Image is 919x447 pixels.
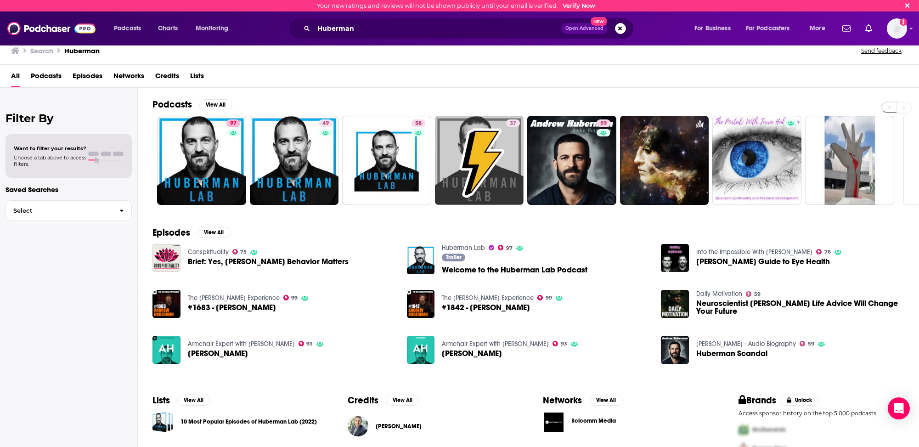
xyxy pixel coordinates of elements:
[348,395,419,406] a: CreditsView All
[752,426,786,434] span: McDonalds
[376,423,422,430] span: [PERSON_NAME]
[442,304,530,311] span: #1842 - [PERSON_NAME]
[152,21,183,36] a: Charts
[696,258,830,266] a: Andrew Huberman’s Guide to Eye Health
[506,119,520,127] a: 37
[694,22,731,35] span: For Business
[442,294,534,302] a: The Joe Rogan Experience
[740,21,803,36] button: open menu
[190,68,204,87] a: Lists
[199,99,232,110] button: View All
[546,296,552,300] span: 99
[661,336,689,364] img: Huberman Scandal
[506,246,513,250] span: 97
[73,68,102,87] a: Episodes
[188,304,276,311] a: #1683 - Andrew Huberman
[442,350,502,357] span: [PERSON_NAME]
[7,20,96,37] img: Podchaser - Follow, Share and Rate Podcasts
[563,2,595,9] a: Verify Now
[746,291,761,297] a: 59
[810,22,825,35] span: More
[31,68,62,87] a: Podcasts
[415,119,422,128] span: 58
[250,116,339,205] a: 49
[188,350,248,357] a: Andrew Huberman
[314,21,561,36] input: Search podcasts, credits, & more...
[800,341,814,346] a: 59
[64,46,100,55] h3: Huberman
[561,23,608,34] button: Open AdvancedNew
[306,342,313,346] span: 93
[158,22,178,35] span: Charts
[696,248,812,256] a: Into the Impossible With Brian Keating
[197,227,231,238] button: View All
[510,119,516,128] span: 37
[597,119,610,127] a: 59
[739,395,777,406] h2: Brands
[386,395,419,406] button: View All
[30,46,53,55] h3: Search
[887,18,907,39] img: User Profile
[113,68,144,87] a: Networks
[543,412,564,433] img: Scicomm Media logo
[188,350,248,357] span: [PERSON_NAME]
[565,26,603,31] span: Open Advanced
[858,47,904,55] button: Send feedback
[152,99,192,110] h2: Podcasts
[152,227,231,238] a: EpisodesView All
[537,295,552,300] a: 99
[543,395,623,406] a: NetworksView All
[11,68,20,87] a: All
[661,290,689,318] img: Neuroscientist Andrew Huberman’s Life Advice Will Change Your Future
[348,395,378,406] h2: Credits
[553,341,567,346] a: 93
[746,22,790,35] span: For Podcasters
[442,266,587,274] a: Welcome to the Huberman Lab Podcast
[157,116,246,205] a: 97
[291,296,298,300] span: 99
[180,417,317,427] a: 10 Most Popular Episodes of Huberman Lab (2022)
[188,248,229,256] a: Conspirituality
[808,342,814,346] span: 59
[319,119,333,127] a: 49
[543,395,582,406] h2: Networks
[888,397,910,419] div: Open Intercom Messenger
[230,119,237,128] span: 97
[152,395,170,406] h2: Lists
[14,145,86,152] span: Want to filter your results?
[407,246,435,274] img: Welcome to the Huberman Lab Podcast
[442,304,530,311] a: #1842 - Andrew Huberman
[6,112,132,125] h2: Filter By
[696,350,767,357] a: Huberman Scandal
[6,185,132,194] p: Saved Searches
[561,342,567,346] span: 93
[152,290,180,318] img: #1683 - Andrew Huberman
[152,336,180,364] img: Andrew Huberman
[188,340,295,348] a: Armchair Expert with Dax Shepard
[107,21,153,36] button: open menu
[376,423,422,430] a: Dr. Andrew Huberman
[152,412,173,432] span: 10 Most Popular Episodes of Huberman Lab (2022)
[696,300,904,315] a: Neuroscientist Andrew Huberman’s Life Advice Will Change Your Future
[189,21,240,36] button: open menu
[543,412,709,433] a: Scicomm Media logoScicomm Media
[572,417,616,424] span: Scicomm Media
[152,244,180,272] img: Brief: Yes, Huberman’s Behavior Matters
[661,244,689,272] img: Andrew Huberman’s Guide to Eye Health
[196,22,228,35] span: Monitoring
[824,250,831,254] span: 76
[696,300,904,315] span: Neuroscientist [PERSON_NAME] Life Advice Will Change Your Future
[348,416,368,436] img: Dr. Andrew Huberman
[407,290,435,318] img: #1842 - Andrew Huberman
[226,119,240,127] a: 97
